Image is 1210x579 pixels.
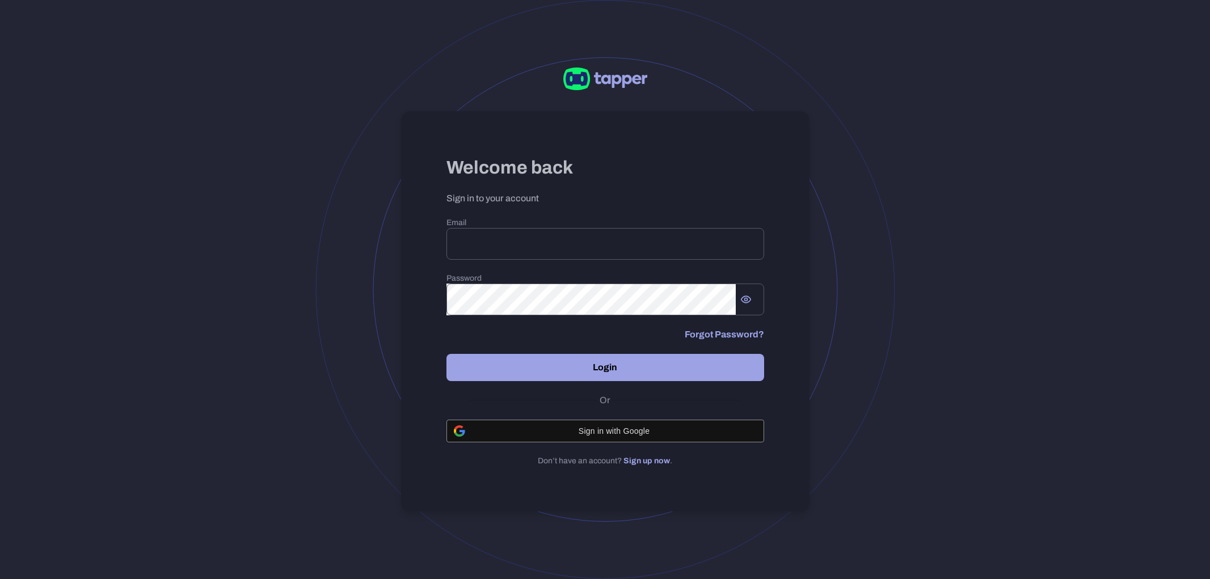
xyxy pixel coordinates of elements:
h3: Welcome back [446,157,764,179]
button: Login [446,354,764,381]
p: Don’t have an account? . [446,456,764,466]
span: Sign in with Google [472,426,757,436]
a: Sign up now [623,457,670,465]
button: Sign in with Google [446,420,764,442]
span: Or [597,395,613,406]
h6: Password [446,273,764,284]
a: Forgot Password? [685,329,764,340]
h6: Email [446,218,764,228]
p: Sign in to your account [446,193,764,204]
button: Show password [736,289,756,310]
